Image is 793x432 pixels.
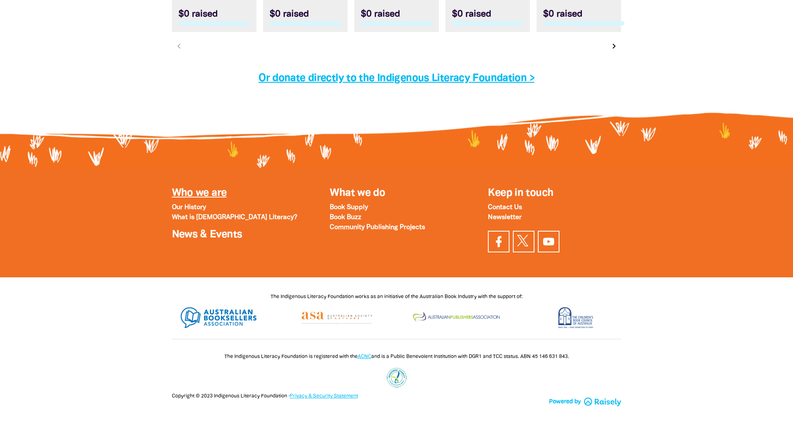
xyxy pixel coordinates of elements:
a: Contact Us [488,205,522,210]
span: Copyright © 2023 Indigenous Literacy Foundation · [172,394,358,398]
a: What we do [330,188,385,198]
a: Book Supply [330,205,368,210]
a: ACNC [358,354,371,359]
a: Powered by [549,397,621,406]
i: chevron_right [609,41,619,51]
a: Community Publishing Projects [330,225,425,230]
span: The Indigenous Literacy Foundation is registered with the and is a Public Benevolent Institution ... [224,354,569,359]
a: Who we are [172,188,227,198]
a: Our History [172,205,206,210]
a: Or donate directly to the Indigenous Literacy Foundation > [259,74,534,83]
a: News & Events [172,230,242,239]
a: Visit our facebook page [488,231,510,252]
span: Keep in touch [488,188,553,198]
a: What is [DEMOGRAPHIC_DATA] Literacy? [172,215,297,220]
button: Next page [608,40,620,52]
a: Newsletter [488,215,522,220]
a: Book Buzz [330,215,361,220]
a: Find us on Twitter [513,231,534,252]
a: Privacy & Security Statement [290,394,358,398]
span: The Indigenous Literacy Foundation works as an initiative of the Australian Book Industry with th... [271,294,522,299]
a: Find us on YouTube [538,231,559,252]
